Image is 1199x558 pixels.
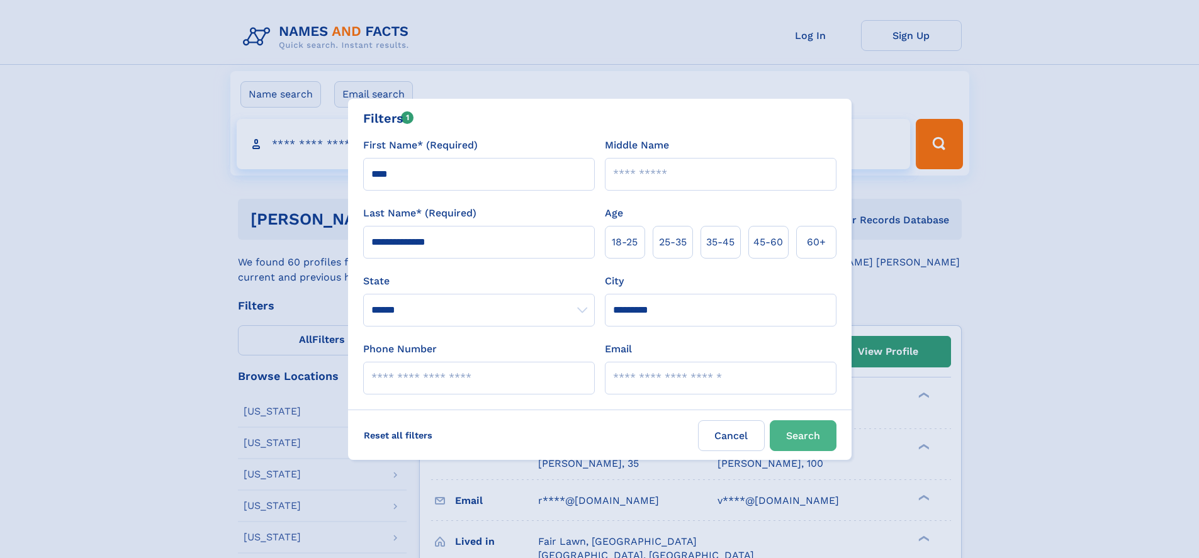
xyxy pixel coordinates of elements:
[605,138,669,153] label: Middle Name
[363,109,414,128] div: Filters
[605,342,632,357] label: Email
[605,206,623,221] label: Age
[659,235,687,250] span: 25‑35
[698,420,765,451] label: Cancel
[363,138,478,153] label: First Name* (Required)
[363,206,476,221] label: Last Name* (Required)
[706,235,735,250] span: 35‑45
[363,274,595,289] label: State
[770,420,836,451] button: Search
[753,235,783,250] span: 45‑60
[807,235,826,250] span: 60+
[612,235,638,250] span: 18‑25
[363,342,437,357] label: Phone Number
[605,274,624,289] label: City
[356,420,441,450] label: Reset all filters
